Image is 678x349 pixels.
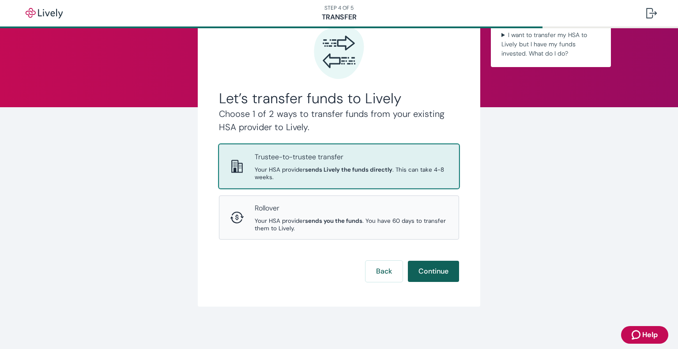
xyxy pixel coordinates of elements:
[219,196,459,239] button: RolloverRolloverYour HSA providersends you the funds. You have 60 days to transfer them to Lively.
[255,152,448,162] p: Trustee-to-trustee transfer
[632,330,642,340] svg: Zendesk support icon
[642,330,658,340] span: Help
[408,261,459,282] button: Continue
[219,90,459,107] h2: Let’s transfer funds to Lively
[230,159,244,173] svg: Trustee-to-trustee
[365,261,403,282] button: Back
[639,3,664,24] button: Log out
[230,210,244,225] svg: Rollover
[219,145,459,188] button: Trustee-to-trusteeTrustee-to-trustee transferYour HSA providersends Lively the funds directly. Th...
[255,166,448,181] span: Your HSA provider . This can take 4-8 weeks.
[219,107,459,134] h4: Choose 1 of 2 ways to transfer funds from your existing HSA provider to Lively.
[621,326,668,344] button: Zendesk support iconHelp
[19,8,69,19] img: Lively
[498,29,604,60] summary: I want to transfer my HSA to Lively but I have my funds invested. What do I do?
[255,203,448,214] p: Rollover
[305,166,392,173] strong: sends Lively the funds directly
[255,217,448,232] span: Your HSA provider . You have 60 days to transfer them to Lively.
[305,217,362,225] strong: sends you the funds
